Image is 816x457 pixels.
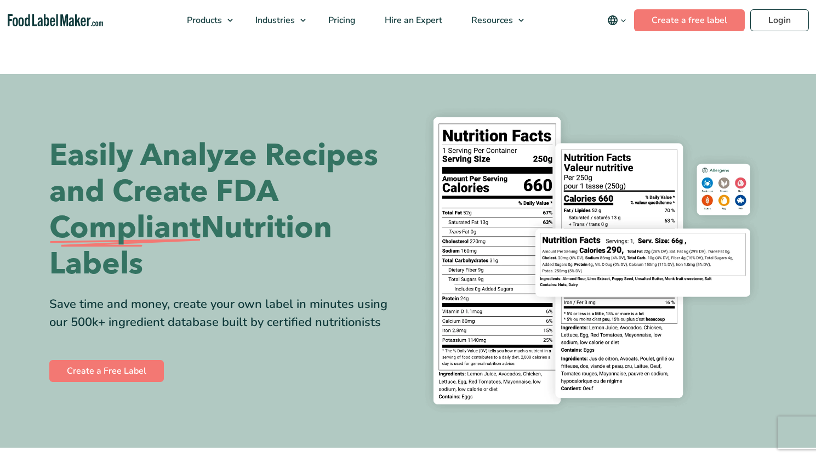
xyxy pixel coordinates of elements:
[49,210,201,246] span: Compliant
[634,9,745,31] a: Create a free label
[49,360,164,382] a: Create a Free Label
[49,295,400,332] div: Save time and money, create your own label in minutes using our 500k+ ingredient database built b...
[600,9,634,31] button: Change language
[184,14,223,26] span: Products
[381,14,443,26] span: Hire an Expert
[750,9,809,31] a: Login
[49,138,400,282] h1: Easily Analyze Recipes and Create FDA Nutrition Labels
[8,14,103,27] a: Food Label Maker homepage
[252,14,296,26] span: Industries
[325,14,357,26] span: Pricing
[468,14,514,26] span: Resources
